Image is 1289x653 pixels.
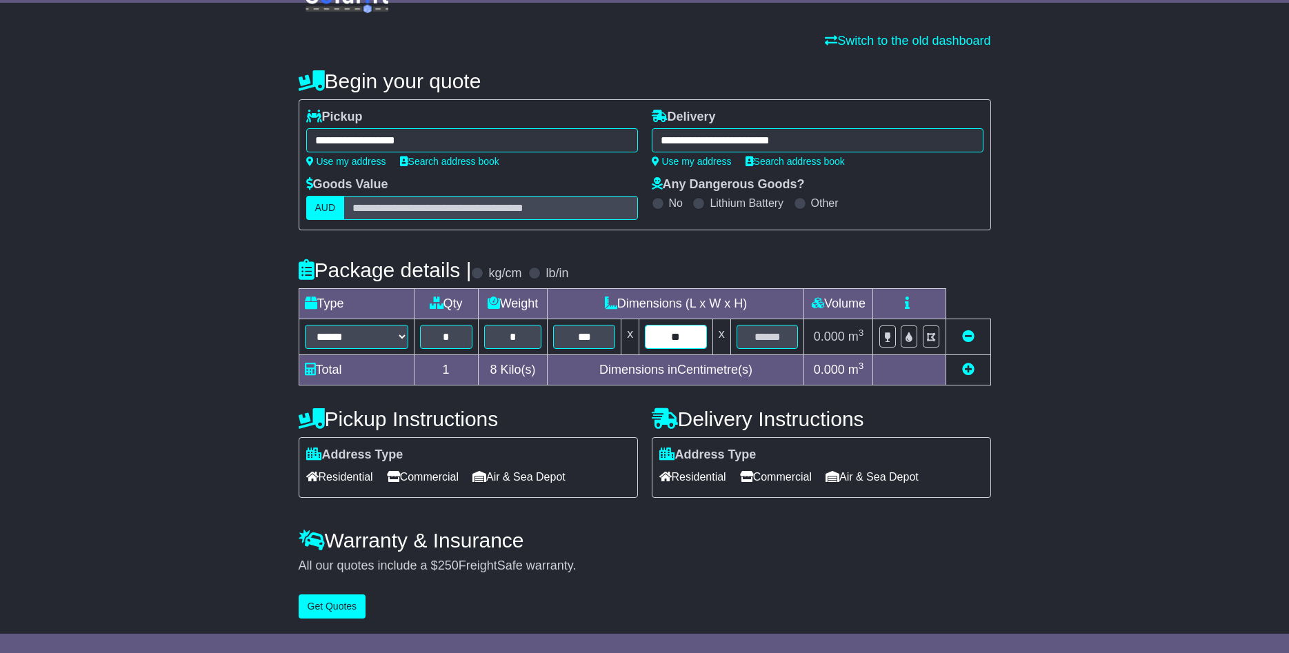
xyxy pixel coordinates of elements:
label: Address Type [306,448,403,463]
a: Remove this item [962,330,975,343]
span: m [848,363,864,376]
div: All our quotes include a $ FreightSafe warranty. [299,559,991,574]
label: Any Dangerous Goods? [652,177,805,192]
a: Search address book [746,156,845,167]
td: Total [299,355,414,385]
label: Address Type [659,448,757,463]
td: x [621,319,639,355]
span: Air & Sea Depot [472,466,566,488]
label: Pickup [306,110,363,125]
span: Commercial [740,466,812,488]
span: 250 [438,559,459,572]
h4: Delivery Instructions [652,408,991,430]
a: Switch to the old dashboard [825,34,990,48]
td: x [712,319,730,355]
span: 0.000 [814,363,845,376]
span: Residential [659,466,726,488]
label: AUD [306,196,345,220]
a: Search address book [400,156,499,167]
span: Commercial [387,466,459,488]
label: Delivery [652,110,716,125]
sup: 3 [859,328,864,338]
a: Use my address [652,156,732,167]
td: Type [299,289,414,319]
td: Dimensions (L x W x H) [548,289,804,319]
span: 0.000 [814,330,845,343]
a: Use my address [306,156,386,167]
label: Other [811,197,839,210]
span: Air & Sea Depot [826,466,919,488]
button: Get Quotes [299,594,366,619]
span: Residential [306,466,373,488]
td: Kilo(s) [478,355,548,385]
span: m [848,330,864,343]
td: 1 [414,355,478,385]
td: Volume [804,289,873,319]
td: Weight [478,289,548,319]
td: Dimensions in Centimetre(s) [548,355,804,385]
sup: 3 [859,361,864,371]
h4: Pickup Instructions [299,408,638,430]
label: lb/in [546,266,568,281]
label: No [669,197,683,210]
a: Add new item [962,363,975,376]
label: kg/cm [488,266,521,281]
h4: Package details | [299,259,472,281]
td: Qty [414,289,478,319]
label: Lithium Battery [710,197,783,210]
span: 8 [490,363,497,376]
h4: Warranty & Insurance [299,529,991,552]
h4: Begin your quote [299,70,991,92]
label: Goods Value [306,177,388,192]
